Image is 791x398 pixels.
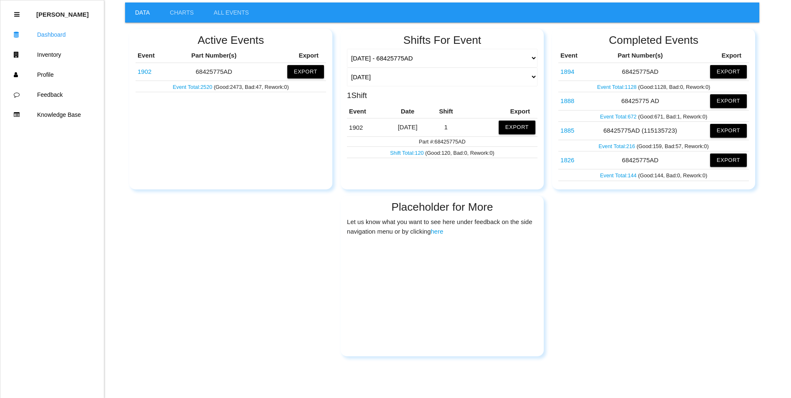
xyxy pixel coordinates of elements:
p: (Good: 159 , Bad: 57 , Rework: 0 ) [560,141,747,150]
a: Charts [160,3,203,23]
td: 68425775AD [587,63,693,81]
td: 1 [429,118,462,136]
a: Dashboard [0,25,104,45]
a: Event Total:2520 [173,84,213,90]
th: Part Number(s) [172,49,256,63]
a: 1894 [560,68,574,75]
a: Event Total:672 [600,113,638,120]
p: (Good: 120 , Bad: 0 , Rework: 0 ) [349,148,535,157]
p: (Good: 671 , Bad: 1 , Rework: 0 ) [560,111,747,121]
td: 68425775 AD [587,92,693,110]
td: 68425775AD (115135723) [587,122,693,140]
button: Export [287,65,324,78]
p: Joel Kern [36,5,89,18]
p: (Good: 2473 , Bad: 47 , Rework: 0 ) [138,82,324,91]
h2: Active Events [136,34,326,46]
h2: Completed Events [558,34,749,46]
button: Export [710,65,747,78]
td: 68425775AD [587,151,693,169]
td: 68425775AD (115135723) [558,122,587,140]
th: Export [693,49,749,63]
p: (Good: 144 , Bad: 0 , Rework: 0 ) [560,170,747,179]
a: Knowledge Base [0,105,104,125]
a: Inventory [0,45,104,65]
a: Feedback [0,85,104,105]
p: Let us know what you want to see here under feedback on the side navigation menu or by clicking [347,216,537,236]
a: All Events [204,3,259,23]
td: 68425775AD [558,63,587,81]
td: 68425775AD [558,151,587,169]
button: Export [710,154,747,167]
a: 1888 [560,97,574,104]
td: Part #: 68425775AD [347,136,537,146]
th: Event [558,49,587,63]
h3: 1 Shift [347,90,367,100]
a: here [431,228,443,235]
th: Shift [429,105,462,118]
th: Event [136,49,172,63]
th: Export [462,105,537,118]
td: 68425775AD [347,118,386,136]
th: Event [347,105,386,118]
td: 68425775AD [136,63,172,81]
a: Shift Total:120 [390,150,425,156]
a: Event Total:1128 [597,84,638,90]
td: 68425775 AD [558,92,587,110]
a: 1826 [560,156,574,164]
h2: Placeholder for More [347,201,537,213]
a: 1885 [560,127,574,134]
th: Date [386,105,429,118]
a: Event Total:216 [598,143,636,149]
td: [DATE] [386,118,429,136]
a: Profile [0,65,104,85]
h2: Shifts For Event [347,34,537,46]
a: 1902 [138,68,151,75]
a: Data [125,3,160,23]
div: Close [14,5,20,25]
p: (Good: 1128 , Bad: 0 , Rework: 0 ) [560,82,747,91]
button: Export [710,124,747,137]
button: Export [710,94,747,108]
button: Export [499,121,535,134]
th: Part Number(s) [587,49,693,63]
td: 68425775AD [172,63,256,81]
a: Event Total:144 [600,172,638,179]
th: Export [256,49,326,63]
